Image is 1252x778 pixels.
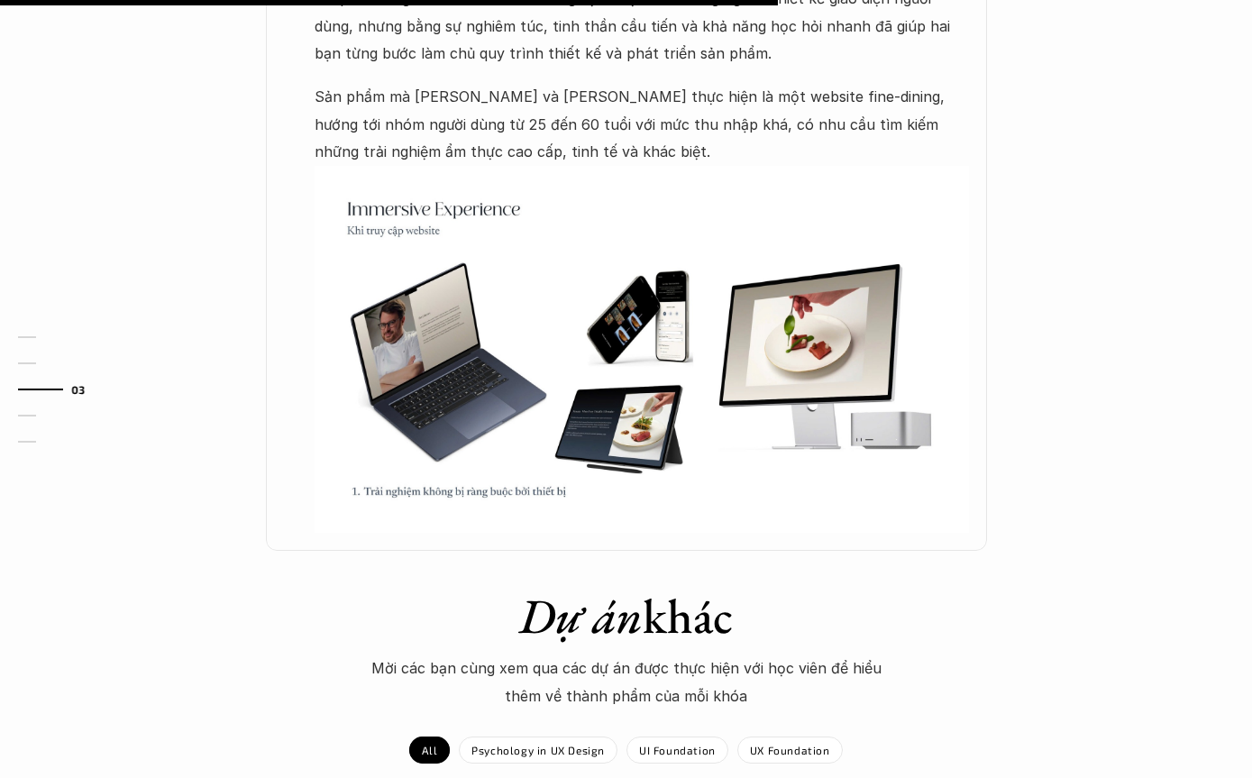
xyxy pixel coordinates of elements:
[639,744,716,756] p: UI Foundation
[18,379,104,400] a: 03
[422,744,437,756] p: All
[356,654,897,709] p: Mời các bạn cùng xem qua các dự án được thực hiện với học viên để hiểu thêm về thành phẩm của mỗi...
[71,382,86,395] strong: 03
[519,584,643,647] em: Dự án
[315,83,969,165] p: Sản phẩm mà [PERSON_NAME] và [PERSON_NAME] thực hiện là một website fine-dining, hướng tới nhóm n...
[311,587,942,645] h1: khác
[471,744,605,756] p: Psychology in UX Design
[750,744,830,756] p: UX Foundation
